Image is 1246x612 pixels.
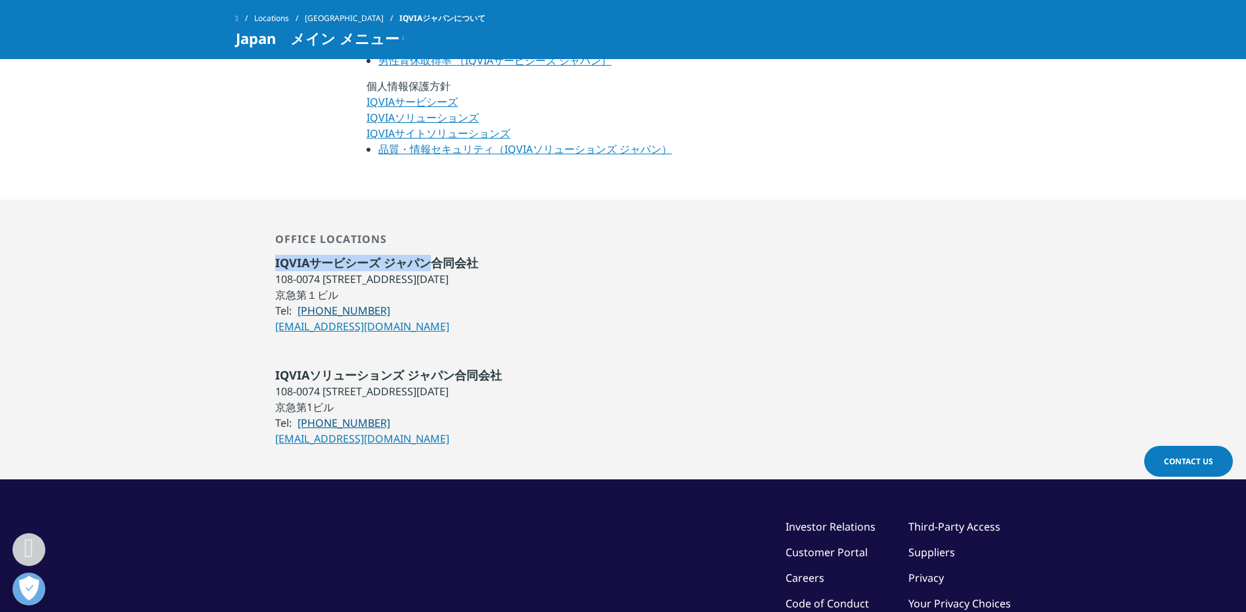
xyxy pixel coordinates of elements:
div: Office locations [275,232,478,255]
a: Contact Us [1144,446,1233,477]
button: 優先設定センターを開く [12,573,45,605]
a: [GEOGRAPHIC_DATA] [305,7,399,30]
span: Contact Us [1164,456,1213,467]
a: Investor Relations [786,519,876,534]
a: Locations [254,7,305,30]
li: 京急第１ビル [275,287,478,303]
span: IQVIAサービシーズ ジャパン合同会社 [275,255,478,271]
li: 京急第1ビル [275,399,502,415]
a: Careers [786,571,824,585]
a: 品質・情報セキュリティ（IQVIAソリューションズ ジャパン） [378,142,672,156]
a: IQVIAソリューションズ [367,110,479,125]
li: 108-0074 [STREET_ADDRESS][DATE] [275,383,502,399]
a: Your Privacy Choices [908,596,1011,611]
a: [PHONE_NUMBER] [298,416,390,430]
a: [EMAIL_ADDRESS][DOMAIN_NAME] [275,431,449,446]
a: Third-Party Access [908,519,1000,534]
a: Code of Conduct [786,596,869,611]
span: Japan メイン メニュー [236,30,399,46]
a: 男性育休取得率 （IQVIAサービシーズ ジャパン） [378,53,612,68]
a: Privacy [908,571,944,585]
a: [PHONE_NUMBER] [298,303,390,318]
span: IQVIAソリューションズ ジャパン合同会社 [275,367,502,383]
a: [EMAIL_ADDRESS][DOMAIN_NAME] [275,319,449,334]
span: Tel: [275,303,292,318]
a: IQVIAサイトソリューションズ [367,126,510,141]
li: 108-0074 [STREET_ADDRESS][DATE] [275,271,478,287]
a: IQVIAサービシーズ [367,95,458,109]
a: Suppliers [908,545,955,559]
span: Tel: [275,416,292,430]
span: IQVIAジャパンについて [399,7,485,30]
a: Customer Portal [786,545,868,559]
